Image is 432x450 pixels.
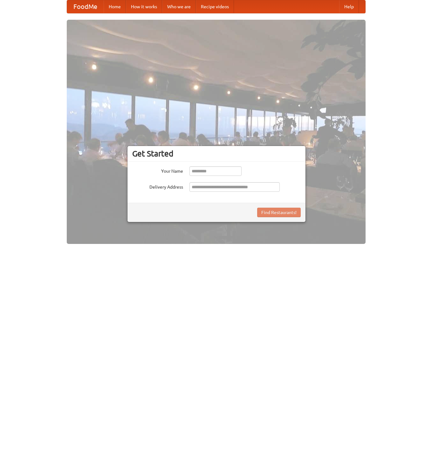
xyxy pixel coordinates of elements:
[162,0,196,13] a: Who we are
[67,0,104,13] a: FoodMe
[126,0,162,13] a: How it works
[104,0,126,13] a: Home
[339,0,359,13] a: Help
[132,182,183,190] label: Delivery Address
[257,208,301,217] button: Find Restaurants!
[132,149,301,158] h3: Get Started
[196,0,234,13] a: Recipe videos
[132,166,183,174] label: Your Name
